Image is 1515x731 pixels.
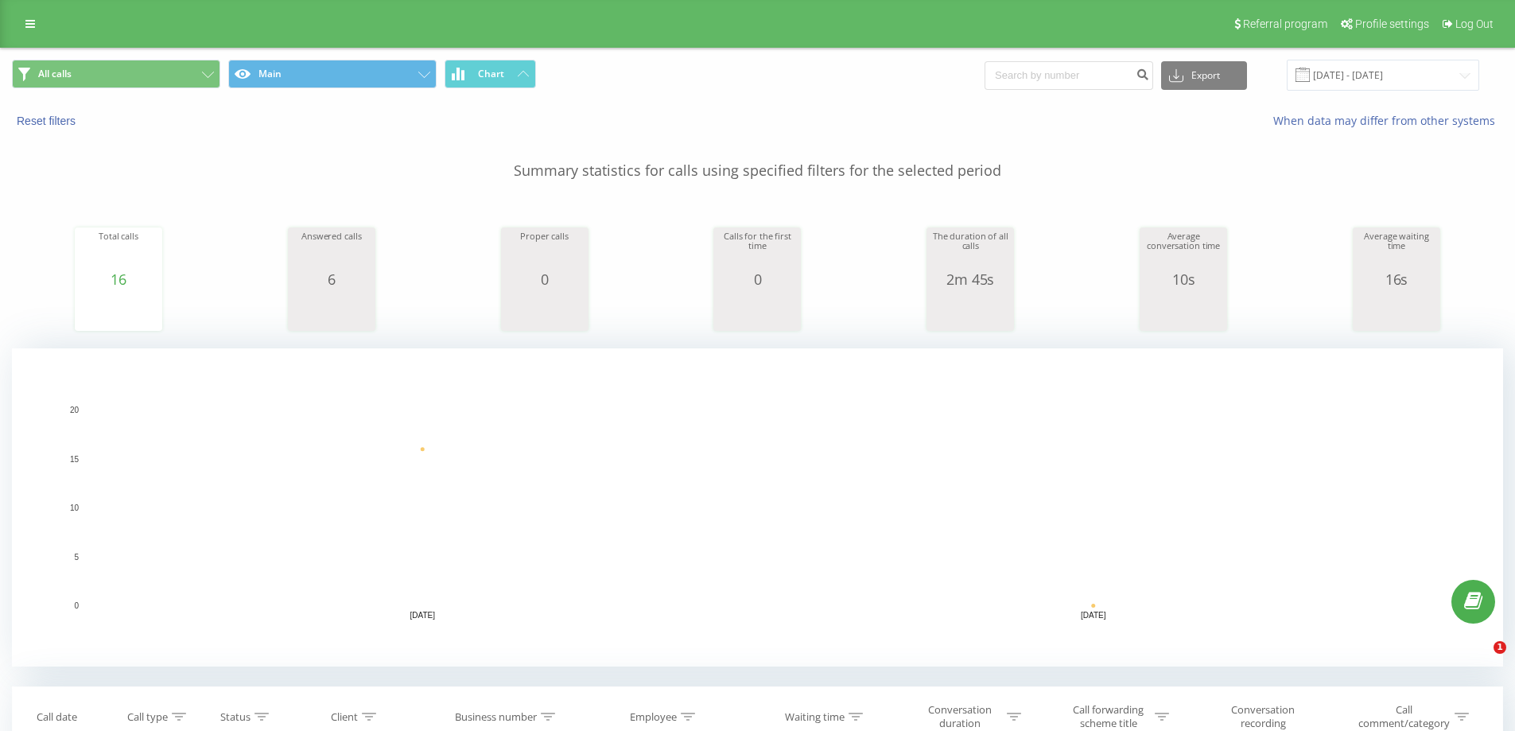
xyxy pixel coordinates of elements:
[410,611,436,620] text: [DATE]
[1357,287,1436,335] svg: A chart.
[127,710,168,724] div: Call type
[1144,271,1223,287] div: 10s
[918,703,1003,730] div: Conversation duration
[1461,641,1499,679] iframe: Intercom live chat
[478,68,504,80] span: Chart
[505,287,585,335] svg: A chart.
[1273,113,1503,128] a: When data may differ from other systems
[74,601,79,610] text: 0
[292,231,371,271] div: Answered calls
[1066,703,1151,730] div: Call forwarding scheme title
[630,710,677,724] div: Employee
[12,348,1503,667] svg: A chart.
[1144,231,1223,271] div: Average conversation time
[1455,17,1494,30] span: Log Out
[1211,703,1315,730] div: Conversation recording
[445,60,536,88] button: Chart
[930,231,1010,271] div: The duration of all calls
[70,504,80,512] text: 10
[505,271,585,287] div: 0
[505,231,585,271] div: Proper calls
[331,710,358,724] div: Client
[1355,17,1429,30] span: Profile settings
[785,710,845,724] div: Waiting time
[1357,231,1436,271] div: Average waiting time
[79,287,158,335] svg: A chart.
[1357,271,1436,287] div: 16s
[70,406,80,414] text: 20
[1161,61,1247,90] button: Export
[717,271,797,287] div: 0
[12,60,220,88] button: All calls
[1494,641,1506,654] span: 1
[985,61,1153,90] input: Search by number
[12,129,1503,181] p: Summary statistics for calls using specified filters for the selected period
[292,271,371,287] div: 6
[930,271,1010,287] div: 2m 45s
[717,231,797,271] div: Calls for the first time
[1081,611,1106,620] text: [DATE]
[74,553,79,562] text: 5
[38,68,72,80] span: All calls
[70,455,80,464] text: 15
[1144,287,1223,335] svg: A chart.
[12,114,84,128] button: Reset filters
[930,287,1010,335] svg: A chart.
[292,287,371,335] svg: A chart.
[455,710,537,724] div: Business number
[220,710,251,724] div: Status
[79,271,158,287] div: 16
[79,231,158,271] div: Total calls
[1243,17,1327,30] span: Referral program
[717,287,797,335] svg: A chart.
[1358,703,1451,730] div: Call comment/category
[228,60,437,88] button: Main
[37,710,77,724] div: Call date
